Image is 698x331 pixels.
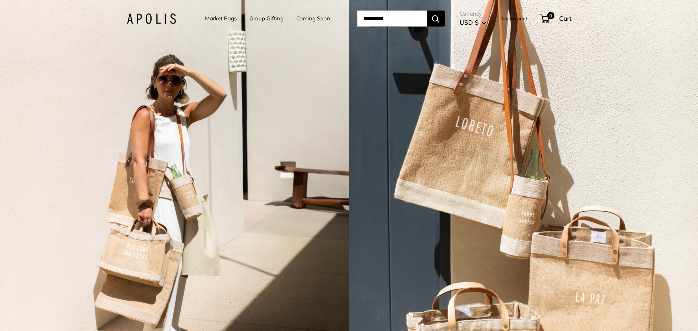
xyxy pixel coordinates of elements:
[205,13,237,24] a: Market Bags
[559,15,571,22] span: Cart
[296,13,330,24] a: Coming Soon
[460,19,478,26] span: USD $
[460,17,486,28] button: USD $
[502,14,527,23] a: My Account
[540,13,571,24] a: 0 Cart
[460,9,486,19] span: Currency
[427,11,445,27] button: Search
[249,13,284,24] a: Group Gifting
[127,13,176,24] img: Apolis
[547,12,554,19] span: 0
[357,11,427,27] input: Search...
